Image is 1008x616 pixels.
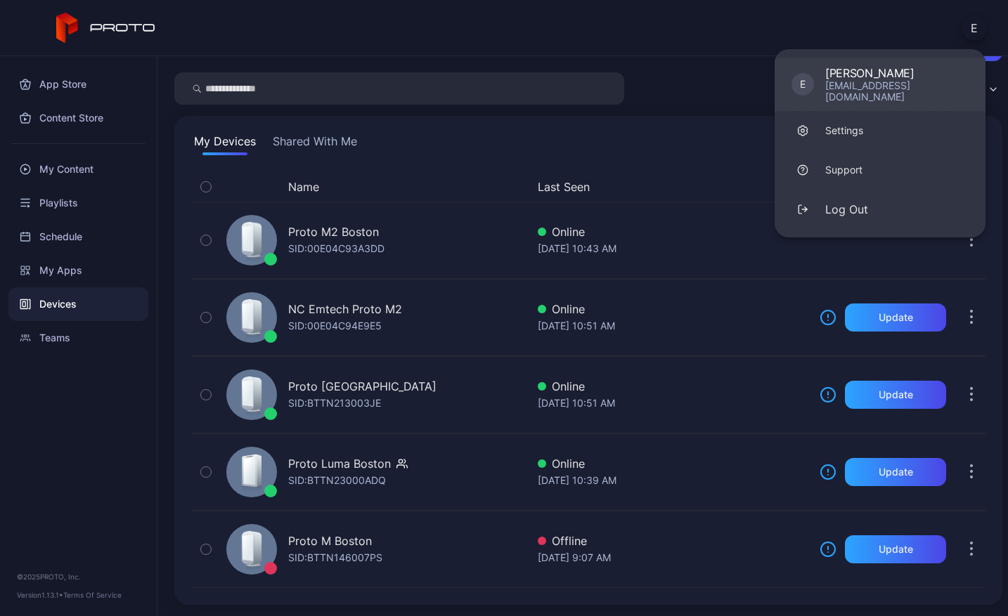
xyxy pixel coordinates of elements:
[775,190,986,229] button: Log Out
[17,571,140,582] div: © 2025 PROTO, Inc.
[288,301,402,317] div: NC Emtech Proto M2
[288,223,379,240] div: Proto M2 Boston
[538,549,808,566] div: [DATE] 9:07 AM
[538,532,808,549] div: Offline
[825,163,862,177] div: Support
[538,301,808,317] div: Online
[825,80,969,103] div: [EMAIL_ADDRESS][DOMAIN_NAME]
[270,133,360,155] button: Shared With Me
[845,458,946,486] button: Update
[538,240,808,257] div: [DATE] 10:43 AM
[8,67,148,101] a: App Store
[825,124,863,138] div: Settings
[775,150,986,190] a: Support
[538,178,803,195] button: Last Seen
[775,58,986,111] a: E[PERSON_NAME][EMAIL_ADDRESS][DOMAIN_NAME]
[288,178,319,195] button: Name
[8,254,148,287] a: My Apps
[879,466,913,478] div: Update
[538,378,808,395] div: Online
[775,111,986,150] a: Settings
[8,101,148,135] a: Content Store
[538,472,808,489] div: [DATE] 10:39 AM
[8,321,148,355] a: Teams
[538,395,808,412] div: [DATE] 10:51 AM
[538,455,808,472] div: Online
[8,186,148,220] a: Playlists
[879,312,913,323] div: Update
[845,303,946,332] button: Update
[63,591,122,599] a: Terms Of Service
[288,472,386,489] div: SID: BTTN23000ADQ
[538,317,808,334] div: [DATE] 10:51 AM
[191,133,259,155] button: My Devices
[288,317,382,334] div: SID: 00E04C94E9E5
[288,532,372,549] div: Proto M Boston
[962,15,987,41] button: E
[845,535,946,563] button: Update
[8,152,148,186] a: My Content
[845,381,946,409] button: Update
[538,223,808,240] div: Online
[791,73,814,96] div: E
[825,201,868,218] div: Log Out
[174,34,264,60] h2: Devices
[8,220,148,254] a: Schedule
[8,287,148,321] a: Devices
[288,455,391,472] div: Proto Luma Boston
[17,591,63,599] span: Version 1.13.1 •
[288,240,385,257] div: SID: 00E04C93A3DD
[825,66,969,80] div: [PERSON_NAME]
[288,395,381,412] div: SID: BTTN213003JE
[288,378,437,395] div: Proto [GEOGRAPHIC_DATA]
[879,544,913,555] div: Update
[879,389,913,400] div: Update
[288,549,382,566] div: SID: BTTN146007PS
